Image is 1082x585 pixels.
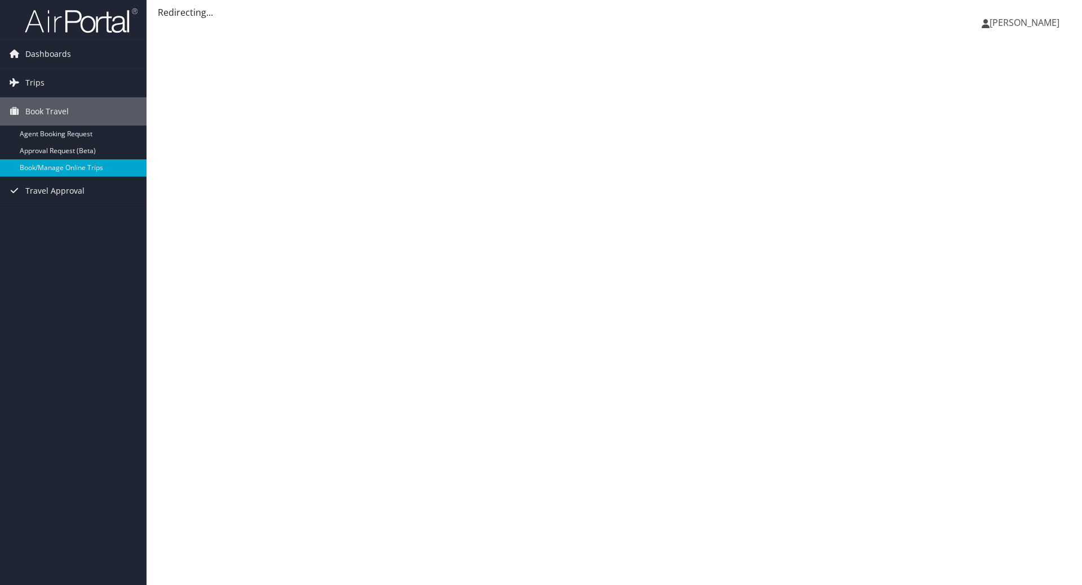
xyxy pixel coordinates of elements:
span: Dashboards [25,40,71,68]
a: [PERSON_NAME] [982,6,1071,39]
div: Redirecting... [158,6,1071,19]
span: [PERSON_NAME] [990,16,1059,29]
span: Travel Approval [25,177,85,205]
span: Book Travel [25,97,69,126]
img: airportal-logo.png [25,7,138,34]
span: Trips [25,69,45,97]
